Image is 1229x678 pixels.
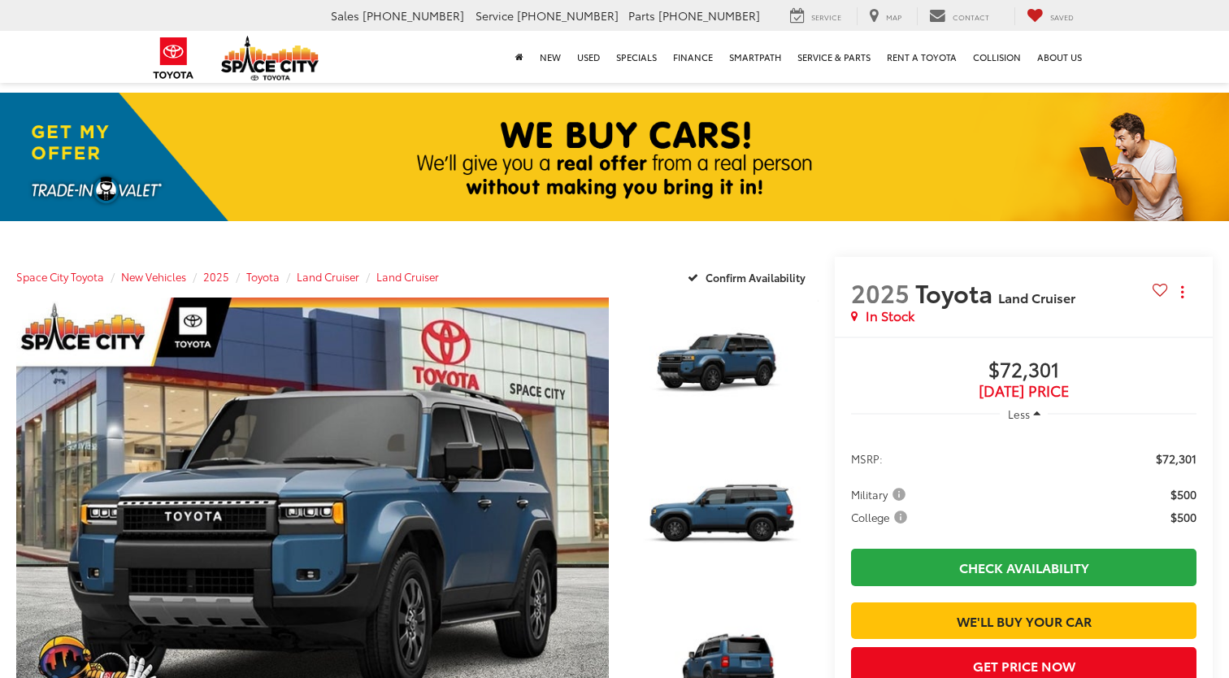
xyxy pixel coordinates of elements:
[221,36,319,80] img: Space City Toyota
[608,31,665,83] a: Specials
[1156,450,1196,467] span: $72,301
[1029,31,1090,83] a: About Us
[665,31,721,83] a: Finance
[789,31,879,83] a: Service & Parts
[1181,285,1183,298] span: dropdown dots
[1170,486,1196,502] span: $500
[517,7,619,24] span: [PHONE_NUMBER]
[866,306,914,325] span: In Stock
[16,269,104,284] a: Space City Toyota
[857,7,914,25] a: Map
[778,7,853,25] a: Service
[203,269,229,284] a: 2025
[953,11,989,22] span: Contact
[331,7,359,24] span: Sales
[121,269,186,284] a: New Vehicles
[721,31,789,83] a: SmartPath
[297,269,359,284] a: Land Cruiser
[1000,399,1049,428] button: Less
[627,298,819,441] a: Expand Photo 1
[965,31,1029,83] a: Collision
[1170,509,1196,525] span: $500
[851,509,913,525] button: College
[624,449,820,595] img: 2025 Toyota Land Cruiser Land Cruiser
[624,296,820,442] img: 2025 Toyota Land Cruiser Land Cruiser
[1014,7,1086,25] a: My Saved Vehicles
[851,549,1196,585] a: Check Availability
[1008,406,1030,421] span: Less
[569,31,608,83] a: Used
[851,602,1196,639] a: We'll Buy Your Car
[246,269,280,284] a: Toyota
[628,7,655,24] span: Parts
[851,486,909,502] span: Military
[851,486,911,502] button: Military
[851,509,910,525] span: College
[851,450,883,467] span: MSRP:
[915,275,998,310] span: Toyota
[917,7,1001,25] a: Contact
[627,450,819,594] a: Expand Photo 2
[658,7,760,24] span: [PHONE_NUMBER]
[851,275,910,310] span: 2025
[998,288,1075,306] span: Land Cruiser
[886,11,901,22] span: Map
[143,32,204,85] img: Toyota
[851,359,1196,383] span: $72,301
[376,269,439,284] a: Land Cruiser
[1168,278,1196,306] button: Actions
[851,383,1196,399] span: [DATE] Price
[706,270,806,285] span: Confirm Availability
[363,7,464,24] span: [PHONE_NUMBER]
[679,263,819,291] button: Confirm Availability
[532,31,569,83] a: New
[1050,11,1074,22] span: Saved
[811,11,841,22] span: Service
[507,31,532,83] a: Home
[476,7,514,24] span: Service
[879,31,965,83] a: Rent a Toyota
